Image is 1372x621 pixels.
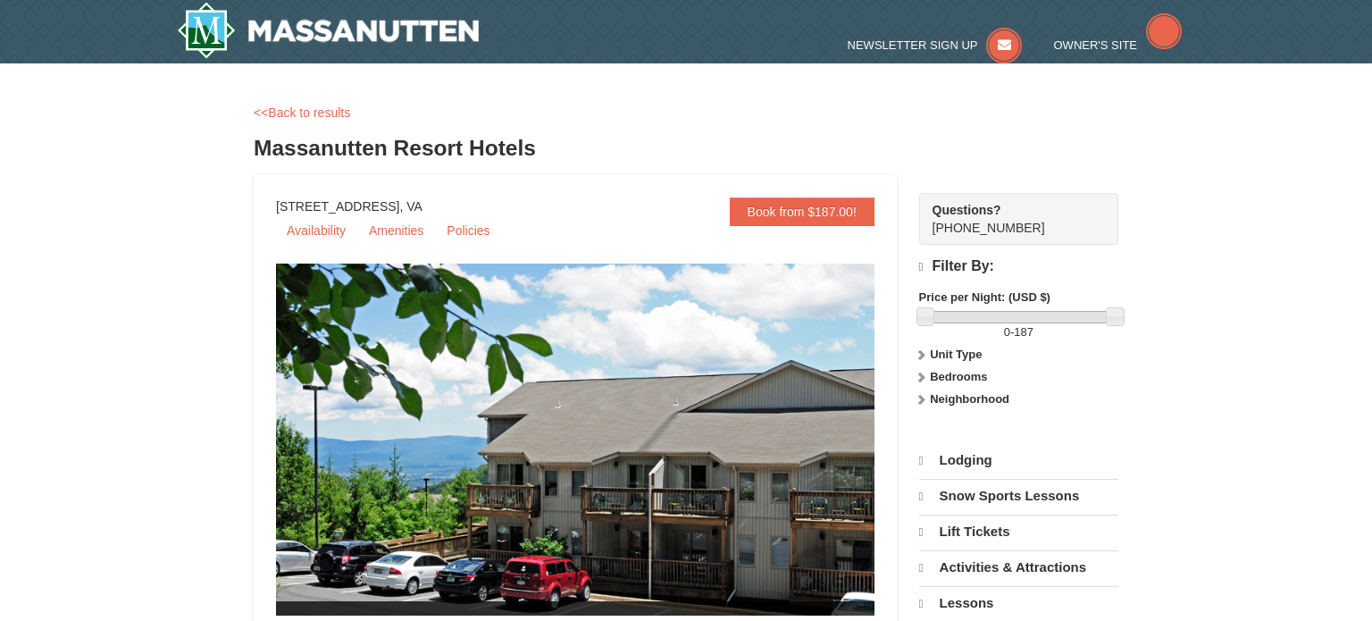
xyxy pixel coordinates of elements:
[276,217,356,244] a: Availability
[930,392,1009,406] strong: Neighborhood
[1054,38,1183,52] a: Owner's Site
[848,38,1023,52] a: Newsletter Sign Up
[730,197,874,226] a: Book from $187.00!
[919,444,1118,477] a: Lodging
[177,2,479,59] a: Massanutten Resort
[1014,325,1033,339] span: 187
[436,217,500,244] a: Policies
[358,217,434,244] a: Amenities
[1004,325,1010,339] span: 0
[276,264,919,616] img: 19219026-1-e3b4ac8e.jpg
[177,2,479,59] img: Massanutten Resort Logo
[919,586,1118,620] a: Lessons
[919,258,1118,275] h4: Filter By:
[254,105,350,120] a: <<Back to results
[933,203,1001,217] strong: Questions?
[848,38,978,52] span: Newsletter Sign Up
[933,201,1086,235] span: [PHONE_NUMBER]
[1054,38,1138,52] span: Owner's Site
[919,515,1118,549] a: Lift Tickets
[254,130,1118,166] h3: Massanutten Resort Hotels
[930,348,982,361] strong: Unit Type
[919,479,1118,513] a: Snow Sports Lessons
[919,290,1050,304] strong: Price per Night: (USD $)
[919,550,1118,584] a: Activities & Attractions
[930,370,987,383] strong: Bedrooms
[919,323,1118,341] label: -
